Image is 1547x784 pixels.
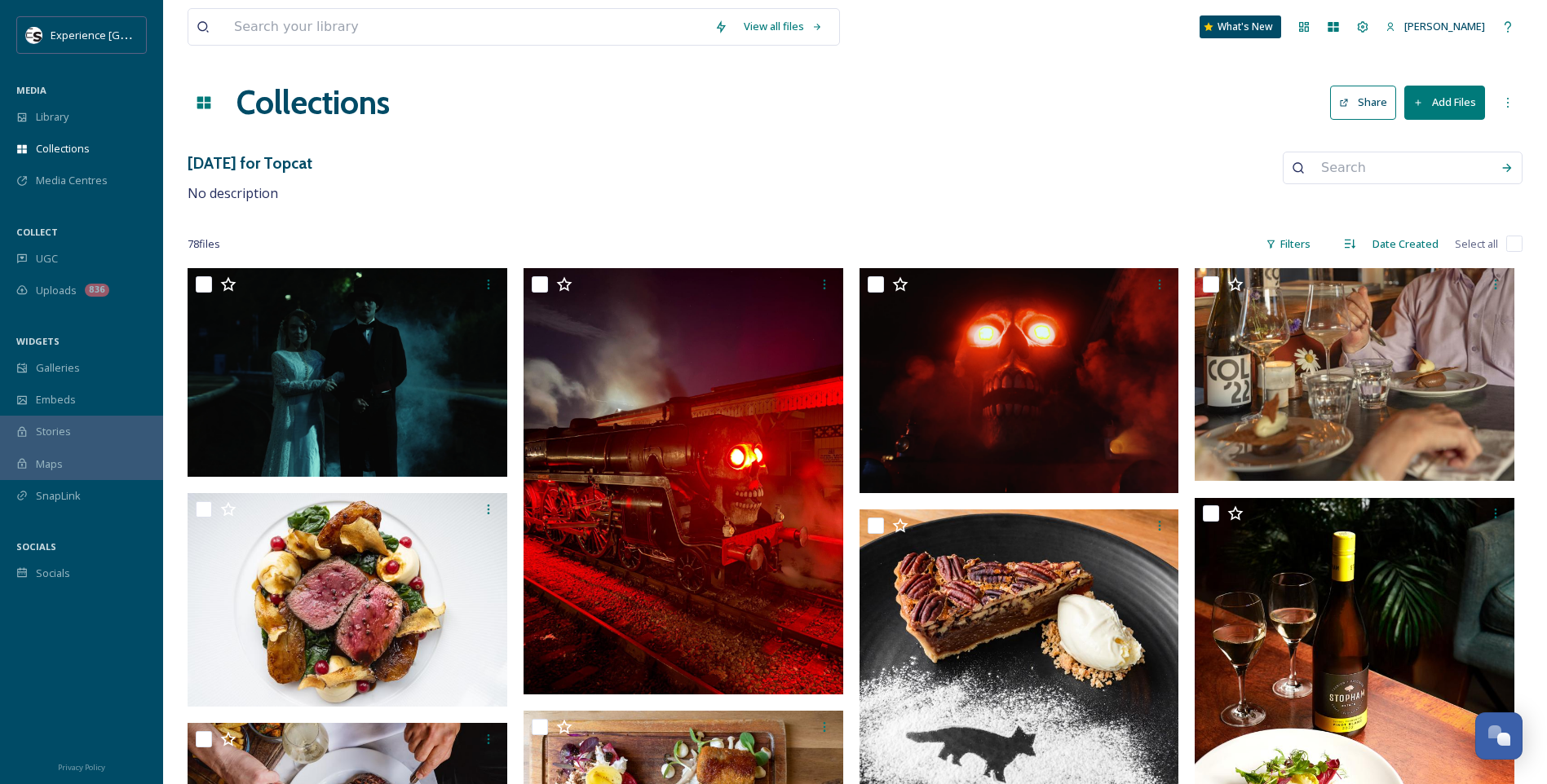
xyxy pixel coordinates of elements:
[1313,150,1492,186] input: Search
[36,360,80,376] span: Galleries
[36,392,76,407] span: Embeds
[16,540,56,553] span: SOCIALS
[26,27,42,43] img: WSCC%20ES%20Socials%20Icon%20-%20Secondary%20-%20Black.jpg
[188,152,312,175] h3: [DATE] for Topcat
[1330,86,1396,119] button: Share
[36,566,70,581] span: Socials
[1455,236,1498,252] span: Select all
[16,226,58,238] span: COLLECT
[58,762,105,773] span: Privacy Policy
[16,335,60,347] span: WIDGETS
[1475,712,1523,760] button: Open Chat
[226,9,706,45] input: Search your library
[524,268,843,694] img: Bluebell Railway Ghost train (1).JPG
[36,109,69,125] span: Library
[1195,268,1514,482] img: Tillingham_10062024_Jamesratchford_Sussex-78.jpg
[36,173,108,188] span: Media Centres
[36,141,90,156] span: Collections
[36,488,81,504] span: SnapLink
[58,756,105,776] a: Privacy Policy
[188,493,507,707] img: ext_1755532852.509547_xdbphotography@gmail.com-SM-The_Ginger_Fox-19.jpg
[51,27,212,42] span: Experience [GEOGRAPHIC_DATA]
[736,11,831,42] a: View all files
[1200,15,1281,38] a: What's New
[236,78,390,127] a: Collections
[1404,86,1485,119] button: Add Files
[860,268,1179,493] img: Bluebell Railway Ghost train.png
[1404,19,1485,33] span: [PERSON_NAME]
[36,251,58,266] span: UGC
[85,284,109,297] div: 836
[36,456,63,472] span: Maps
[16,84,46,96] span: MEDIA
[188,268,507,477] img: Bluebell Railway Ghost train (1).png
[188,184,278,202] span: No description
[188,236,220,252] span: 78 file s
[1377,11,1493,42] a: [PERSON_NAME]
[36,283,77,298] span: Uploads
[1257,228,1319,260] div: Filters
[36,424,71,439] span: Stories
[1364,228,1447,260] div: Date Created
